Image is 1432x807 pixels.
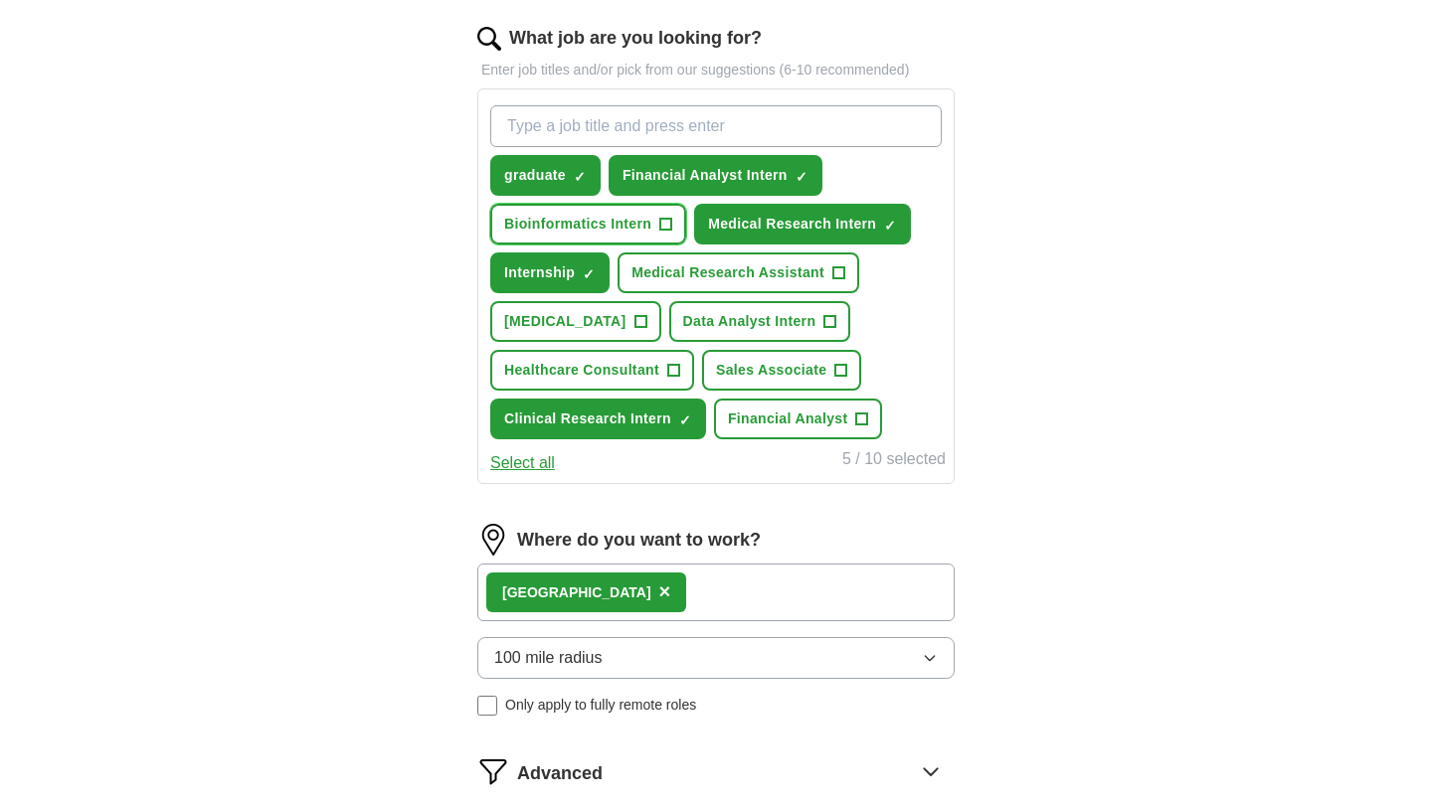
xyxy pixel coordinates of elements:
span: Sales Associate [716,360,826,381]
button: graduate✓ [490,155,601,196]
span: ✓ [574,169,586,185]
button: Medical Research Intern✓ [694,204,911,244]
span: ✓ [583,266,595,282]
span: ✓ [884,218,896,234]
img: search.png [477,27,501,51]
span: ✓ [796,169,807,185]
img: filter [477,755,509,787]
span: Financial Analyst [728,408,848,429]
button: × [659,577,671,607]
label: Where do you want to work? [517,527,761,554]
button: Clinical Research Intern✓ [490,399,706,439]
button: Internship✓ [490,252,610,293]
div: 5 / 10 selected [842,447,946,475]
span: Bioinformatics Intern [504,214,651,235]
span: × [659,580,671,602]
button: [MEDICAL_DATA] [490,301,661,342]
span: Clinical Research Intern [504,408,671,429]
span: Advanced [517,760,603,787]
button: Healthcare Consultant [490,350,694,391]
button: Bioinformatics Intern [490,204,686,244]
img: location.png [477,524,509,556]
input: Only apply to fully remote roles [477,696,497,716]
button: Select all [490,451,555,475]
span: 100 mile radius [494,646,603,670]
button: Financial Analyst Intern✓ [609,155,822,196]
button: Sales Associate [702,350,861,391]
span: ✓ [679,412,691,428]
p: Enter job titles and/or pick from our suggestions (6-10 recommended) [477,60,955,81]
span: Internship [504,262,575,283]
button: 100 mile radius [477,637,955,679]
span: graduate [504,165,566,186]
span: Medical Research Intern [708,214,876,235]
span: [MEDICAL_DATA] [504,311,626,332]
div: [GEOGRAPHIC_DATA] [502,582,651,603]
button: Data Analyst Intern [669,301,851,342]
span: Data Analyst Intern [683,311,816,332]
span: Only apply to fully remote roles [505,695,696,716]
button: Financial Analyst [714,399,883,439]
input: Type a job title and press enter [490,105,942,147]
label: What job are you looking for? [509,25,762,52]
span: Medical Research Assistant [631,262,824,283]
button: Medical Research Assistant [618,252,859,293]
span: Financial Analyst Intern [623,165,788,186]
span: Healthcare Consultant [504,360,659,381]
